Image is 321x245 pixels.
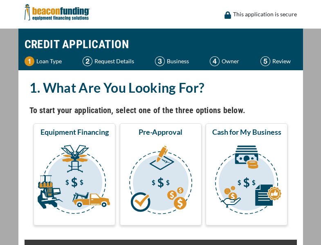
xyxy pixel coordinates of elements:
img: Step 4 [210,56,220,66]
h1: CREDIT APPLICATION [25,33,297,56]
p: Owner [222,56,239,66]
p: Loan Type [36,56,62,66]
button: Pre-Approval [120,123,202,225]
img: Equipment Financing [35,140,114,222]
p: Review [272,56,291,66]
p: Business [167,56,189,66]
h4: To start your application, select one of the three options below. [29,103,292,117]
img: Step 1 [25,56,34,66]
img: Step 5 [260,56,270,66]
p: This application is secure [233,9,297,19]
img: Step 3 [155,56,165,66]
span: Pre-Approval [139,127,182,137]
span: Equipment Financing [40,127,109,137]
button: Equipment Financing [34,123,115,225]
p: Request Details [94,56,134,66]
img: Pre-Approval [121,140,200,222]
img: Step 2 [83,56,92,66]
h2: 1. What Are You Looking For? [29,78,292,97]
button: Cash for My Business [206,123,287,225]
img: lock icon to convery security [224,11,231,19]
img: Cash for My Business [207,140,286,222]
span: Cash for My Business [212,127,281,137]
